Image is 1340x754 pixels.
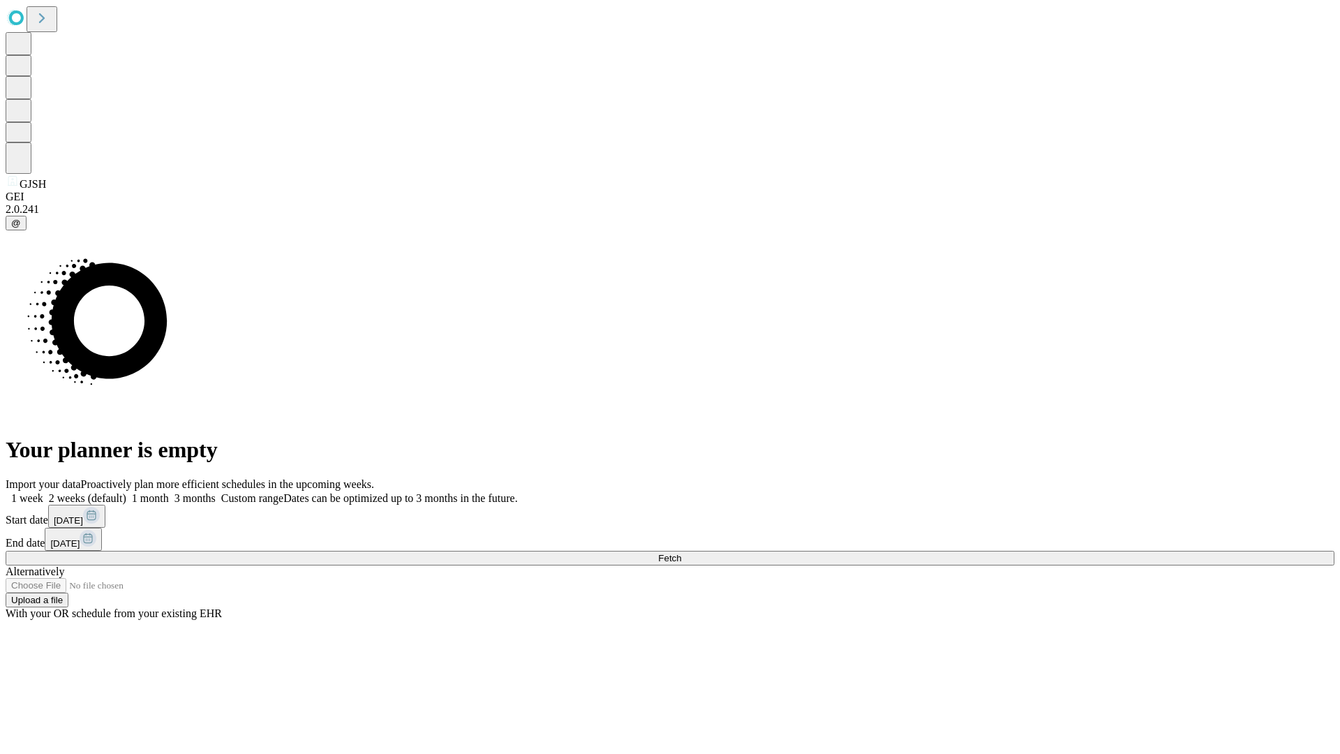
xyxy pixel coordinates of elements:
span: GJSH [20,178,46,190]
div: Start date [6,505,1334,528]
span: 2 weeks (default) [49,492,126,504]
div: GEI [6,191,1334,203]
span: Fetch [658,553,681,563]
span: @ [11,218,21,228]
span: Custom range [221,492,283,504]
span: [DATE] [50,538,80,549]
button: Upload a file [6,593,68,607]
span: Import your data [6,478,81,490]
span: 1 month [132,492,169,504]
span: Alternatively [6,565,64,577]
button: Fetch [6,551,1334,565]
span: Dates can be optimized up to 3 months in the future. [283,492,517,504]
button: @ [6,216,27,230]
span: Proactively plan more efficient schedules in the upcoming weeks. [81,478,374,490]
h1: Your planner is empty [6,437,1334,463]
span: 1 week [11,492,43,504]
span: 3 months [174,492,216,504]
div: End date [6,528,1334,551]
span: [DATE] [54,515,83,526]
button: [DATE] [48,505,105,528]
div: 2.0.241 [6,203,1334,216]
span: With your OR schedule from your existing EHR [6,607,222,619]
button: [DATE] [45,528,102,551]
